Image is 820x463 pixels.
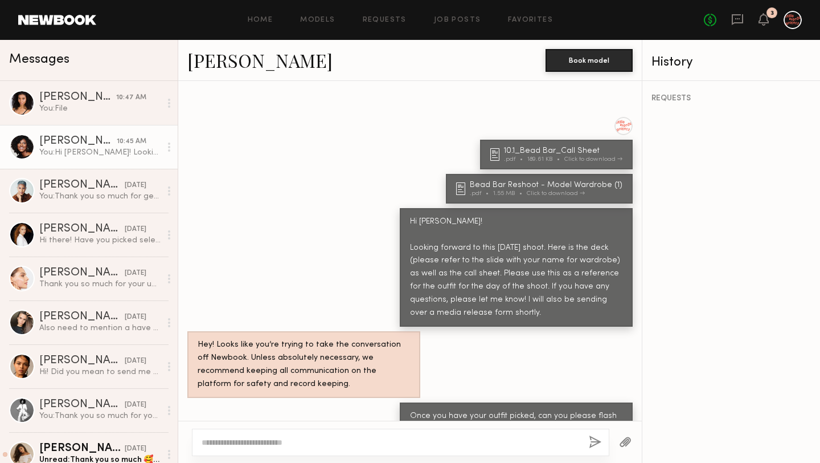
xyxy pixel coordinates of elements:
div: 3 [770,10,774,17]
a: Job Posts [434,17,481,24]
div: [PERSON_NAME] [39,399,125,411]
a: Favorites [508,17,553,24]
div: [PERSON_NAME] [39,92,116,103]
div: Click to download [527,190,585,197]
div: Also need to mention a have couple new tattoos on my arms, but they are small [39,323,161,334]
div: [PERSON_NAME] [39,267,125,279]
a: 10.1_Bead Bar_Call Sheet.pdf189.61 KBClick to download [490,147,626,163]
a: [PERSON_NAME] [187,48,333,72]
a: Models [300,17,335,24]
div: Hi there! Have you picked selects for this project? I’m still held as an option and available [DATE] [39,235,161,246]
div: Click to download [564,156,622,163]
div: 10.1_Bead Bar_Call Sheet [504,147,626,155]
div: 1.55 MB [493,190,527,197]
div: 189.61 KB [527,156,564,163]
button: Book model [546,49,633,72]
div: [PERSON_NAME] [39,180,125,191]
div: REQUESTS [651,95,811,103]
div: [PERSON_NAME] [39,443,125,454]
a: Bead Bar Reshoot - Model Wardrobe (1).pdf1.55 MBClick to download [456,181,626,197]
div: [DATE] [125,180,146,191]
div: Once you have your outfit picked, can you please flash it over to [GEOGRAPHIC_DATA] before [DATE]? [410,410,622,436]
div: [PERSON_NAME] [39,355,125,367]
div: Hi [PERSON_NAME]! Looking forward to this [DATE] shoot. Here is the deck (please refer to the sli... [410,216,622,320]
div: [PERSON_NAME] [39,311,125,323]
a: Requests [363,17,407,24]
div: [PERSON_NAME] [39,224,125,235]
div: [DATE] [125,444,146,454]
div: [DATE] [125,312,146,323]
div: History [651,56,811,69]
div: [DATE] [125,356,146,367]
a: Home [248,17,273,24]
div: .pdf [504,156,527,163]
div: Bead Bar Reshoot - Model Wardrobe (1) [470,181,626,189]
div: [DATE] [125,224,146,235]
div: [DATE] [125,268,146,279]
span: Messages [9,53,69,66]
div: Hey! Looks like you’re trying to take the conversation off Newbook. Unless absolutely necessary, ... [198,339,410,391]
div: Hi! Did you mean to send me a request ? [39,367,161,377]
div: [DATE] [125,400,146,411]
div: 10:45 AM [117,136,146,147]
div: .pdf [470,190,493,197]
div: [PERSON_NAME] [39,136,117,147]
div: You: Thank you so much for your time! [39,411,161,421]
div: 10:47 AM [116,92,146,103]
div: Thank you so much for your understanding. Let’s keep in touch, and I wish you all the best of luc... [39,279,161,290]
div: You: Hi [PERSON_NAME]! Looking forward to this [DATE] shoot. Here is the deck (please refer to th... [39,147,161,158]
div: You: File [39,103,161,114]
div: You: Thank you so much for getting back to me! Totally understand where you’re coming from, and I... [39,191,161,202]
a: Book model [546,55,633,64]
